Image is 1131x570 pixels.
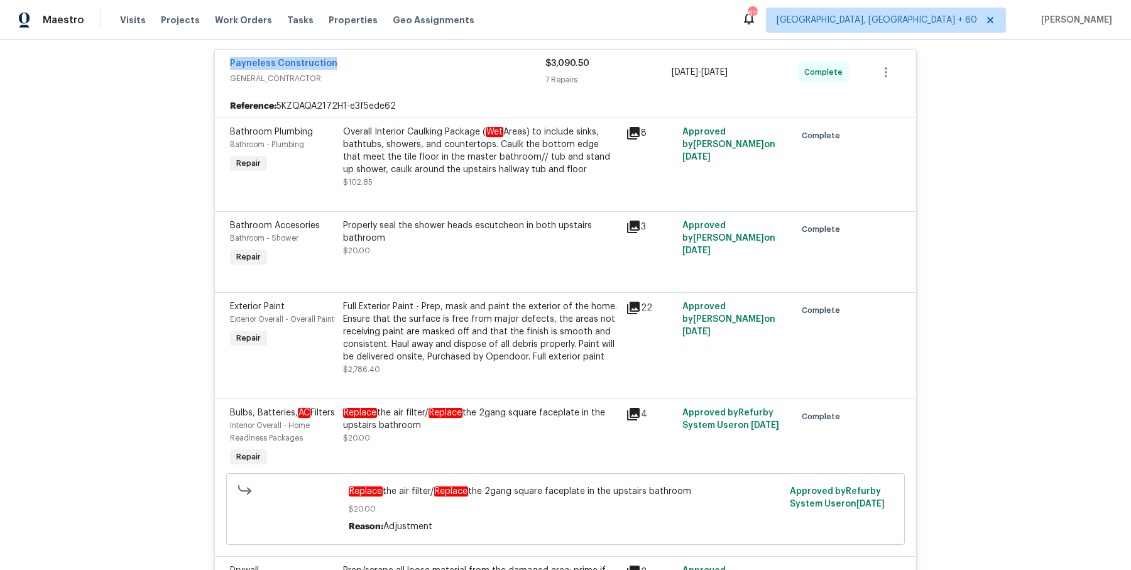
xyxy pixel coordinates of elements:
span: Interior Overall - Home Readiness Packages [230,422,310,442]
span: Approved by Refurby System User on [790,487,885,508]
span: [DATE] [701,68,728,77]
span: Approved by [PERSON_NAME] on [682,302,775,336]
span: Complete [802,129,845,142]
span: GENERAL_CONTRACTOR [230,72,545,85]
div: 22 [626,300,675,315]
span: [DATE] [682,246,711,255]
span: [DATE] [682,153,711,162]
span: Repair [231,451,266,463]
span: $20.00 [349,503,783,515]
span: Approved by Refurby System User on [682,408,779,430]
span: [DATE] [682,327,711,336]
span: $20.00 [343,434,370,442]
span: the air filter/ the 2gang square faceplate in the upstairs bathroom [349,485,783,498]
span: Work Orders [215,14,272,26]
span: [DATE] [751,421,779,430]
div: the air filter/ the 2gang square faceplate in the upstairs bathroom [343,407,618,432]
span: Complete [802,223,845,236]
div: 8 [626,126,675,141]
div: 5KZQAQA2172H1-e3f5ede62 [215,95,916,118]
div: 7 Repairs [545,74,672,86]
span: Complete [802,410,845,423]
span: [PERSON_NAME] [1036,14,1112,26]
span: Properties [329,14,378,26]
span: $2,786.40 [343,366,380,373]
em: Replace [349,486,383,496]
div: Overall Interior Caulking Package ( Areas) to include sinks, bathtubs, showers, and countertops. ... [343,126,618,176]
span: [DATE] [672,68,698,77]
a: Payneless Construction [230,59,337,68]
span: Repair [231,251,266,263]
b: Reference: [230,100,276,112]
span: Tasks [287,16,314,25]
div: 611 [748,8,757,20]
span: Projects [161,14,200,26]
span: Geo Assignments [393,14,474,26]
span: $102.85 [343,178,373,186]
span: Reason: [349,522,383,531]
span: Bathroom - Plumbing [230,141,304,148]
span: Complete [804,66,848,79]
span: Visits [120,14,146,26]
span: $20.00 [343,247,370,255]
span: [DATE] [856,500,885,508]
span: - [672,66,728,79]
em: AC [298,408,310,418]
span: Exterior Overall - Overall Paint [230,315,334,323]
span: Bathroom Accesories [230,221,320,230]
span: Adjustment [383,522,432,531]
span: [GEOGRAPHIC_DATA], [GEOGRAPHIC_DATA] + 60 [777,14,977,26]
span: $3,090.50 [545,59,589,68]
span: Complete [802,304,845,317]
div: Properly seal the shower heads escutcheon in both upstairs bathroom [343,219,618,244]
span: Maestro [43,14,84,26]
div: 3 [626,219,675,234]
span: Repair [231,332,266,344]
span: Bathroom Plumbing [230,128,313,136]
em: Wet [486,127,503,137]
span: Approved by [PERSON_NAME] on [682,221,775,255]
span: Bulbs, Batteries, Filters [230,408,335,418]
span: Repair [231,157,266,170]
div: Full Exterior Paint - Prep, mask and paint the exterior of the home. Ensure that the surface is f... [343,300,618,363]
div: 4 [626,407,675,422]
em: Replace [434,486,468,496]
span: Approved by [PERSON_NAME] on [682,128,775,162]
em: Replace [429,408,462,418]
span: Exterior Paint [230,302,285,311]
span: Bathroom - Shower [230,234,298,242]
em: Replace [343,408,377,418]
